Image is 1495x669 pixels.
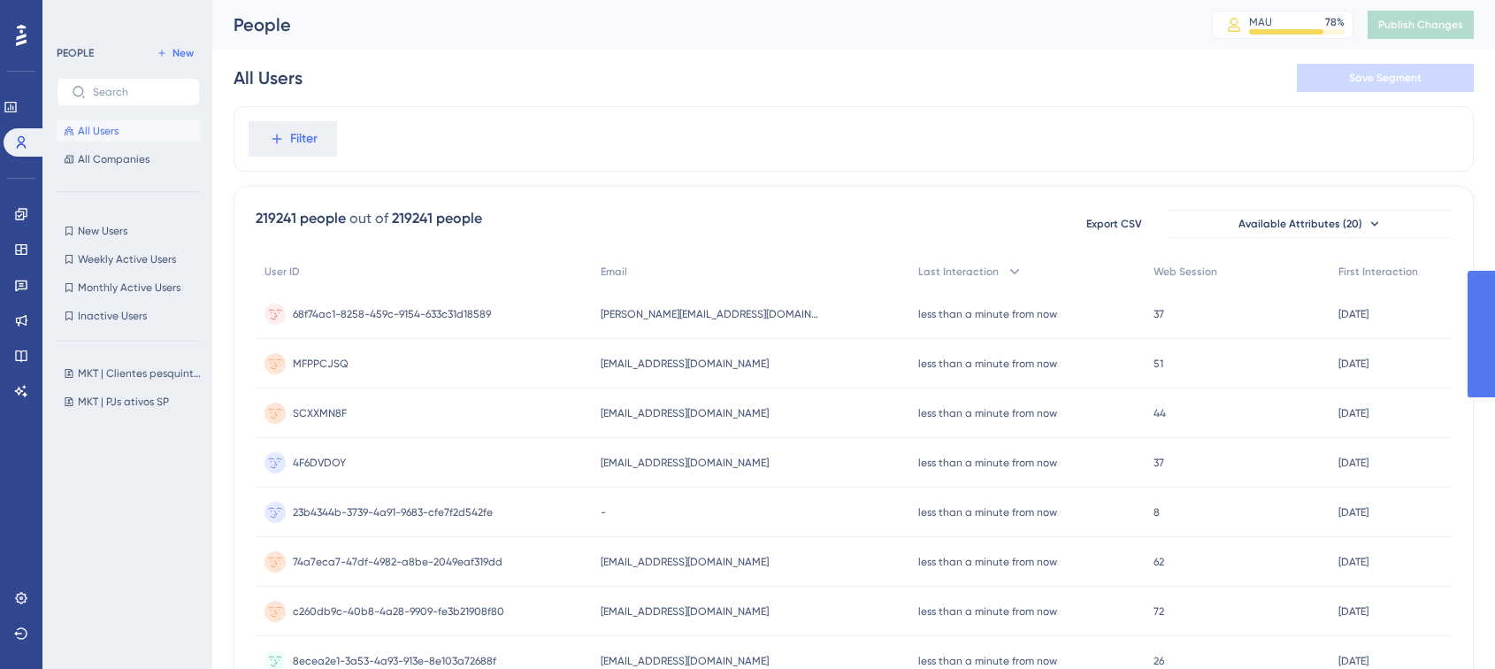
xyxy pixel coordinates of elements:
[1154,654,1164,668] span: 26
[918,556,1057,568] time: less than a minute from now
[78,124,119,138] span: All Users
[57,305,200,327] button: Inactive Users
[1154,357,1163,371] span: 51
[918,605,1057,618] time: less than a minute from now
[1154,406,1166,420] span: 44
[1338,605,1368,618] time: [DATE]
[1154,456,1164,470] span: 37
[293,456,346,470] span: 4F6DVDOY
[293,604,504,619] span: c260db9c-40b8-4a28-9909-fe3b21908f80
[234,12,1168,37] div: People
[1325,15,1345,29] div: 78 %
[601,604,769,619] span: [EMAIL_ADDRESS][DOMAIN_NAME]
[1086,217,1142,231] span: Export CSV
[1297,64,1474,92] button: Save Segment
[1338,457,1368,469] time: [DATE]
[78,252,176,266] span: Weekly Active Users
[293,555,502,569] span: 74a7eca7-47df-4982-a8be-2049eaf319dd
[264,265,300,279] span: User ID
[57,391,211,412] button: MKT | PJs ativos SP
[293,307,491,321] span: 68f74ac1-8258-459c-9154-633c31d18589
[1154,555,1164,569] span: 62
[249,121,337,157] button: Filter
[93,86,185,98] input: Search
[601,265,627,279] span: Email
[349,208,388,229] div: out of
[57,220,200,242] button: New Users
[1169,210,1452,238] button: Available Attributes (20)
[918,308,1057,320] time: less than a minute from now
[601,505,606,519] span: -
[150,42,200,64] button: New
[1238,217,1362,231] span: Available Attributes (20)
[293,406,347,420] span: SCXXMN8F
[78,309,147,323] span: Inactive Users
[601,406,769,420] span: [EMAIL_ADDRESS][DOMAIN_NAME]
[1069,210,1158,238] button: Export CSV
[172,46,194,60] span: New
[57,149,200,170] button: All Companies
[1249,15,1272,29] div: MAU
[57,46,94,60] div: PEOPLE
[392,208,482,229] div: 219241 people
[57,120,200,142] button: All Users
[918,655,1057,667] time: less than a minute from now
[918,358,1057,370] time: less than a minute from now
[78,224,127,238] span: New Users
[1378,18,1463,32] span: Publish Changes
[1154,307,1164,321] span: 37
[1338,556,1368,568] time: [DATE]
[1338,655,1368,667] time: [DATE]
[293,357,349,371] span: MFPPCJSQ
[918,265,999,279] span: Last Interaction
[293,505,493,519] span: 23b4344b-3739-4a91-9683-cfe7f2d542fe
[1338,265,1418,279] span: First Interaction
[601,357,769,371] span: [EMAIL_ADDRESS][DOMAIN_NAME]
[1338,407,1368,419] time: [DATE]
[918,457,1057,469] time: less than a minute from now
[601,654,769,668] span: [EMAIL_ADDRESS][DOMAIN_NAME]
[234,65,303,90] div: All Users
[1154,265,1217,279] span: Web Session
[78,152,149,166] span: All Companies
[293,654,496,668] span: 8ecea2e1-3a53-4a93-913e-8e103a72688f
[57,363,211,384] button: MKT | Clientes pesquinta Quanti P.O.S
[78,281,180,295] span: Monthly Active Users
[601,555,769,569] span: [EMAIL_ADDRESS][DOMAIN_NAME]
[256,208,346,229] div: 219241 people
[1338,358,1368,370] time: [DATE]
[918,506,1057,519] time: less than a minute from now
[57,249,200,270] button: Weekly Active Users
[78,366,203,381] span: MKT | Clientes pesquinta Quanti P.O.S
[1154,604,1164,619] span: 72
[601,456,769,470] span: [EMAIL_ADDRESS][DOMAIN_NAME]
[290,128,318,150] span: Filter
[78,395,169,409] span: MKT | PJs ativos SP
[1338,308,1368,320] time: [DATE]
[918,407,1057,419] time: less than a minute from now
[1349,71,1422,85] span: Save Segment
[601,307,822,321] span: [PERSON_NAME][EMAIL_ADDRESS][DOMAIN_NAME]
[1154,505,1160,519] span: 8
[1368,11,1474,39] button: Publish Changes
[57,277,200,298] button: Monthly Active Users
[1338,506,1368,519] time: [DATE]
